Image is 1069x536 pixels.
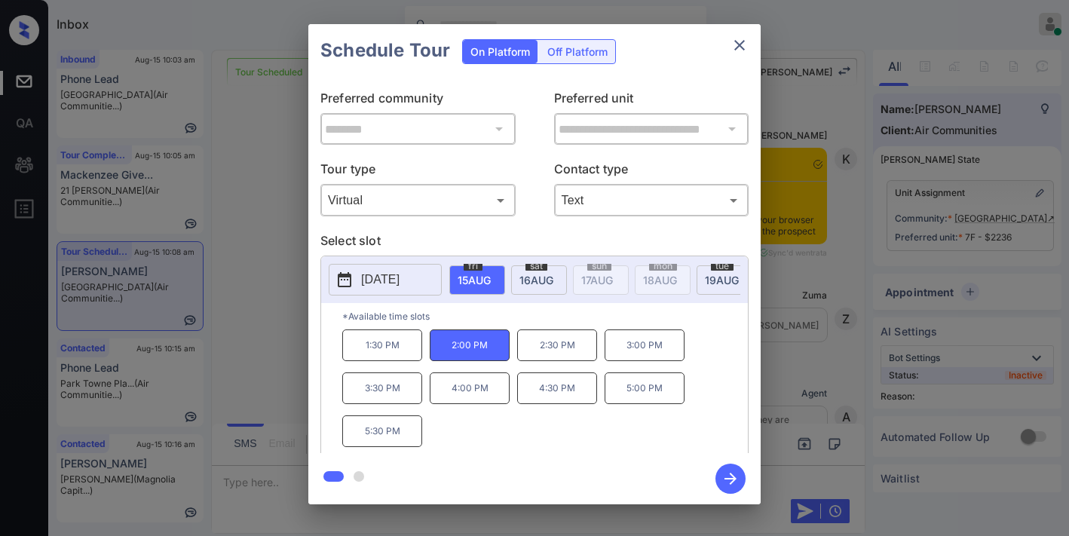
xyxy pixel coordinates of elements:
[342,415,422,447] p: 5:30 PM
[361,271,400,289] p: [DATE]
[519,274,553,286] span: 16 AUG
[511,265,567,295] div: date-select
[706,459,755,498] button: btn-next
[430,372,510,404] p: 4:00 PM
[449,265,505,295] div: date-select
[605,372,685,404] p: 5:00 PM
[320,160,516,184] p: Tour type
[463,40,538,63] div: On Platform
[605,329,685,361] p: 3:00 PM
[711,262,734,271] span: tue
[342,372,422,404] p: 3:30 PM
[464,262,482,271] span: fri
[430,329,510,361] p: 2:00 PM
[517,329,597,361] p: 2:30 PM
[517,372,597,404] p: 4:30 PM
[558,188,746,213] div: Text
[342,303,748,329] p: *Available time slots
[705,274,739,286] span: 19 AUG
[724,30,755,60] button: close
[329,264,442,296] button: [DATE]
[342,329,422,361] p: 1:30 PM
[525,262,547,271] span: sat
[320,89,516,113] p: Preferred community
[554,89,749,113] p: Preferred unit
[540,40,615,63] div: Off Platform
[697,265,752,295] div: date-select
[308,24,462,77] h2: Schedule Tour
[458,274,491,286] span: 15 AUG
[324,188,512,213] div: Virtual
[320,231,749,256] p: Select slot
[554,160,749,184] p: Contact type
